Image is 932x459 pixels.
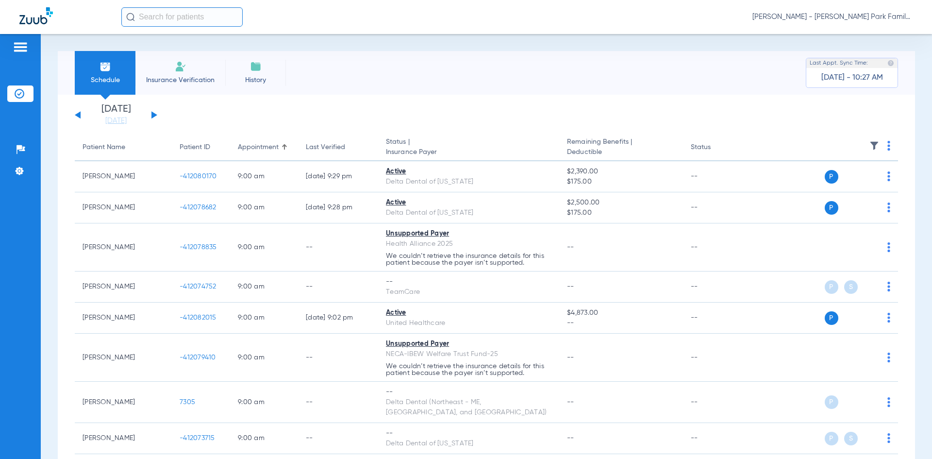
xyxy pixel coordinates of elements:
td: [PERSON_NAME] [75,303,172,334]
td: -- [683,223,749,272]
span: -- [567,435,574,442]
td: 9:00 AM [230,161,298,192]
span: -412078835 [180,244,217,251]
div: Delta Dental of [US_STATE] [386,439,551,449]
div: Patient Name [83,142,164,153]
span: Last Appt. Sync Time: [810,58,868,68]
div: Patient Name [83,142,125,153]
div: Patient ID [180,142,210,153]
td: 9:00 AM [230,223,298,272]
div: Last Verified [306,142,345,153]
p: We couldn’t retrieve the insurance details for this patient because the payer isn’t supported. [386,253,551,266]
span: S [844,280,858,294]
img: Zuub Logo [19,7,53,24]
td: -- [298,423,378,454]
span: P [825,280,838,294]
span: -- [567,244,574,251]
img: Schedule [100,61,111,72]
img: History [250,61,262,72]
td: 9:00 AM [230,303,298,334]
td: 9:00 AM [230,423,298,454]
span: Insurance Payer [386,147,551,157]
span: Insurance Verification [143,75,218,85]
div: Last Verified [306,142,370,153]
td: -- [298,272,378,303]
img: group-dot-blue.svg [887,433,890,443]
span: P [825,432,838,445]
img: group-dot-blue.svg [887,171,890,181]
td: 9:00 AM [230,382,298,423]
span: -- [567,283,574,290]
span: P [825,201,838,215]
span: -412074752 [180,283,216,290]
span: P [825,311,838,325]
a: [DATE] [87,116,145,126]
td: [PERSON_NAME] [75,272,172,303]
div: Delta Dental of [US_STATE] [386,208,551,218]
th: Remaining Benefits | [559,134,682,161]
img: Manual Insurance Verification [175,61,186,72]
td: -- [683,272,749,303]
span: -412079410 [180,354,216,361]
img: group-dot-blue.svg [887,353,890,362]
td: -- [298,223,378,272]
img: group-dot-blue.svg [887,397,890,407]
td: -- [683,423,749,454]
img: group-dot-blue.svg [887,242,890,252]
div: Active [386,198,551,208]
div: TeamCare [386,287,551,297]
div: NECA-IBEW Welfare Trust Fund-25 [386,349,551,359]
span: -- [567,318,675,328]
td: 9:00 AM [230,334,298,382]
img: group-dot-blue.svg [887,313,890,323]
span: [PERSON_NAME] - [PERSON_NAME] Park Family Dentistry [752,12,913,22]
td: [PERSON_NAME] [75,423,172,454]
td: -- [298,334,378,382]
th: Status | [378,134,559,161]
td: -- [683,161,749,192]
td: -- [683,382,749,423]
div: -- [386,277,551,287]
img: group-dot-blue.svg [887,141,890,151]
td: -- [298,382,378,423]
div: Active [386,167,551,177]
img: group-dot-blue.svg [887,282,890,291]
td: [DATE] 9:29 PM [298,161,378,192]
span: -- [567,399,574,406]
div: Active [386,308,551,318]
span: $2,500.00 [567,198,675,208]
img: filter.svg [869,141,879,151]
div: Appointment [238,142,279,153]
div: Appointment [238,142,290,153]
span: -412078682 [180,204,216,211]
th: Status [683,134,749,161]
div: Unsupported Payer [386,229,551,239]
span: -412082015 [180,314,216,321]
span: -- [567,354,574,361]
span: [DATE] - 10:27 AM [821,73,883,83]
span: $4,873.00 [567,308,675,318]
span: -412080170 [180,173,217,180]
span: Schedule [82,75,128,85]
img: group-dot-blue.svg [887,203,890,212]
span: S [844,432,858,445]
div: Delta Dental (Northeast - ME, [GEOGRAPHIC_DATA], and [GEOGRAPHIC_DATA]) [386,397,551,418]
div: Delta Dental of [US_STATE] [386,177,551,187]
span: P [825,170,838,184]
img: last sync help info [887,60,894,67]
div: -- [386,387,551,397]
td: -- [683,192,749,223]
span: Deductible [567,147,675,157]
div: Unsupported Payer [386,339,551,349]
td: 9:00 AM [230,272,298,303]
td: [DATE] 9:02 PM [298,303,378,334]
td: [DATE] 9:28 PM [298,192,378,223]
span: P [825,395,838,409]
td: [PERSON_NAME] [75,223,172,272]
span: $175.00 [567,177,675,187]
span: History [233,75,279,85]
p: We couldn’t retrieve the insurance details for this patient because the payer isn’t supported. [386,363,551,376]
div: United Healthcare [386,318,551,328]
td: [PERSON_NAME] [75,161,172,192]
img: Search Icon [126,13,135,21]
